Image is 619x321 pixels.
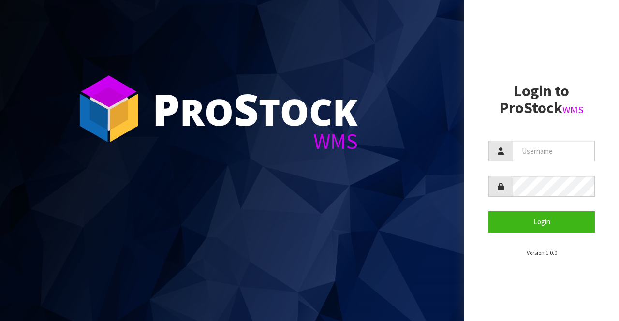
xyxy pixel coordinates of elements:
span: S [234,79,259,138]
img: ProStock Cube [73,73,145,145]
small: Version 1.0.0 [527,249,557,256]
div: WMS [152,131,358,152]
div: ro tock [152,87,358,131]
small: WMS [562,103,584,116]
span: P [152,79,180,138]
h2: Login to ProStock [488,83,595,117]
button: Login [488,211,595,232]
input: Username [513,141,595,161]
